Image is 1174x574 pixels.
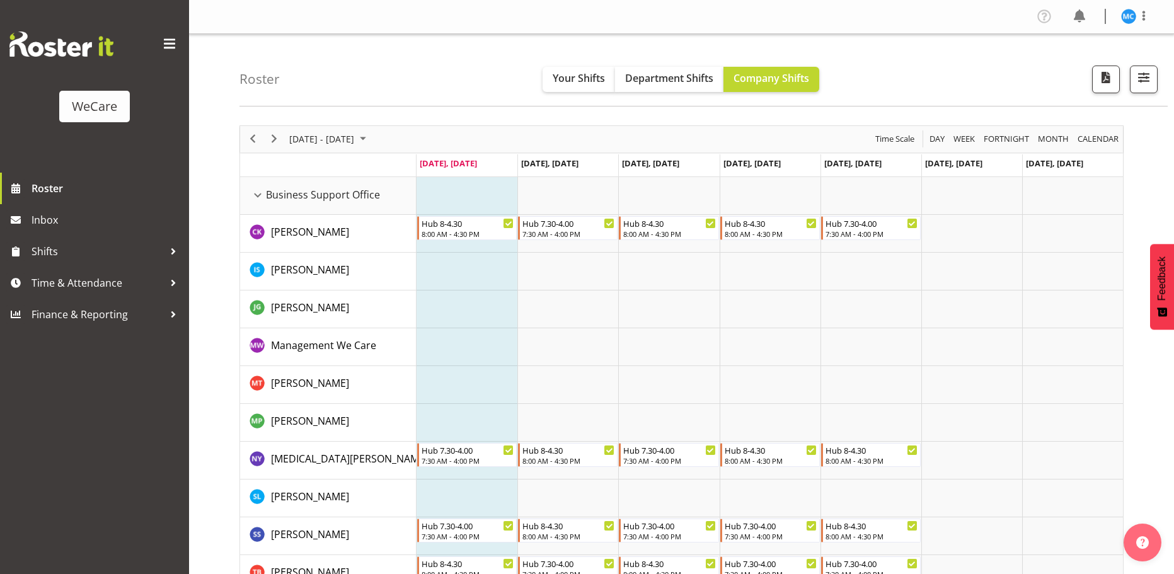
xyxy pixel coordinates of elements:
[266,131,283,147] button: Next
[952,131,976,147] span: Week
[1136,536,1149,549] img: help-xxl-2.png
[623,444,715,456] div: Hub 7.30-4.00
[271,451,428,466] a: [MEDICAL_DATA][PERSON_NAME]
[271,413,349,428] a: [PERSON_NAME]
[239,72,280,86] h4: Roster
[826,456,918,466] div: 8:00 AM - 4:30 PM
[422,519,514,532] div: Hub 7.30-4.00
[422,217,514,229] div: Hub 8-4.30
[417,519,517,542] div: Savita Savita"s event - Hub 7.30-4.00 Begin From Monday, September 29, 2025 at 7:30:00 AM GMT+13:...
[271,262,349,277] a: [PERSON_NAME]
[826,229,918,239] div: 7:30 AM - 4:00 PM
[826,519,918,532] div: Hub 8-4.30
[518,519,618,542] div: Savita Savita"s event - Hub 8-4.30 Begin From Tuesday, September 30, 2025 at 8:00:00 AM GMT+13:00...
[928,131,947,147] button: Timeline Day
[821,519,921,542] div: Savita Savita"s event - Hub 8-4.30 Begin From Friday, October 3, 2025 at 8:00:00 AM GMT+13:00 End...
[271,490,349,503] span: [PERSON_NAME]
[288,131,355,147] span: [DATE] - [DATE]
[271,338,376,352] span: Management We Care
[873,131,917,147] button: Time Scale
[422,444,514,456] div: Hub 7.30-4.00
[32,179,183,198] span: Roster
[417,443,517,467] div: Nikita Yates"s event - Hub 7.30-4.00 Begin From Monday, September 29, 2025 at 7:30:00 AM GMT+13:0...
[821,443,921,467] div: Nikita Yates"s event - Hub 8-4.30 Begin From Friday, October 3, 2025 at 8:00:00 AM GMT+13:00 Ends...
[1121,9,1136,24] img: mary-childs10475.jpg
[982,131,1030,147] span: Fortnight
[271,414,349,428] span: [PERSON_NAME]
[518,443,618,467] div: Nikita Yates"s event - Hub 8-4.30 Begin From Tuesday, September 30, 2025 at 8:00:00 AM GMT+13:00 ...
[521,158,578,169] span: [DATE], [DATE]
[720,216,820,240] div: Chloe Kim"s event - Hub 8-4.30 Begin From Thursday, October 2, 2025 at 8:00:00 AM GMT+13:00 Ends ...
[417,216,517,240] div: Chloe Kim"s event - Hub 8-4.30 Begin From Monday, September 29, 2025 at 8:00:00 AM GMT+13:00 Ends...
[240,442,417,479] td: Nikita Yates resource
[734,71,809,85] span: Company Shifts
[1076,131,1121,147] button: Month
[240,479,417,517] td: Sarah Lamont resource
[422,456,514,466] div: 7:30 AM - 4:00 PM
[725,456,817,466] div: 8:00 AM - 4:30 PM
[725,229,817,239] div: 8:00 AM - 4:30 PM
[32,242,164,261] span: Shifts
[240,177,417,215] td: Business Support Office resource
[518,216,618,240] div: Chloe Kim"s event - Hub 7.30-4.00 Begin From Tuesday, September 30, 2025 at 7:30:00 AM GMT+13:00 ...
[263,126,285,152] div: next period
[245,131,262,147] button: Previous
[422,531,514,541] div: 7:30 AM - 4:00 PM
[623,531,715,541] div: 7:30 AM - 4:00 PM
[723,158,781,169] span: [DATE], [DATE]
[271,376,349,391] a: [PERSON_NAME]
[271,225,349,239] span: [PERSON_NAME]
[522,456,614,466] div: 8:00 AM - 4:30 PM
[240,215,417,253] td: Chloe Kim resource
[522,531,614,541] div: 8:00 AM - 4:30 PM
[928,131,946,147] span: Day
[725,444,817,456] div: Hub 8-4.30
[1037,131,1070,147] span: Month
[522,217,614,229] div: Hub 7.30-4.00
[1076,131,1120,147] span: calendar
[271,301,349,314] span: [PERSON_NAME]
[240,366,417,404] td: Michelle Thomas resource
[271,527,349,542] a: [PERSON_NAME]
[619,443,718,467] div: Nikita Yates"s event - Hub 7.30-4.00 Begin From Wednesday, October 1, 2025 at 7:30:00 AM GMT+13:0...
[271,376,349,390] span: [PERSON_NAME]
[266,187,380,202] span: Business Support Office
[420,158,477,169] span: [DATE], [DATE]
[925,158,982,169] span: [DATE], [DATE]
[725,217,817,229] div: Hub 8-4.30
[826,444,918,456] div: Hub 8-4.30
[32,210,183,229] span: Inbox
[723,67,819,92] button: Company Shifts
[271,224,349,239] a: [PERSON_NAME]
[622,158,679,169] span: [DATE], [DATE]
[826,531,918,541] div: 8:00 AM - 4:30 PM
[271,263,349,277] span: [PERSON_NAME]
[615,67,723,92] button: Department Shifts
[623,229,715,239] div: 8:00 AM - 4:30 PM
[32,273,164,292] span: Time & Attendance
[623,557,715,570] div: Hub 8-4.30
[271,452,428,466] span: [MEDICAL_DATA][PERSON_NAME]
[725,531,817,541] div: 7:30 AM - 4:00 PM
[522,519,614,532] div: Hub 8-4.30
[623,217,715,229] div: Hub 8-4.30
[553,71,605,85] span: Your Shifts
[522,229,614,239] div: 7:30 AM - 4:00 PM
[720,443,820,467] div: Nikita Yates"s event - Hub 8-4.30 Begin From Thursday, October 2, 2025 at 8:00:00 AM GMT+13:00 En...
[623,519,715,532] div: Hub 7.30-4.00
[522,557,614,570] div: Hub 7.30-4.00
[522,444,614,456] div: Hub 8-4.30
[285,126,374,152] div: Sep 29 - Oct 05, 2025
[271,527,349,541] span: [PERSON_NAME]
[271,300,349,315] a: [PERSON_NAME]
[874,131,916,147] span: Time Scale
[271,338,376,353] a: Management We Care
[1156,256,1168,301] span: Feedback
[619,216,718,240] div: Chloe Kim"s event - Hub 8-4.30 Begin From Wednesday, October 1, 2025 at 8:00:00 AM GMT+13:00 Ends...
[9,32,113,57] img: Rosterit website logo
[543,67,615,92] button: Your Shifts
[725,557,817,570] div: Hub 7.30-4.00
[952,131,977,147] button: Timeline Week
[625,71,713,85] span: Department Shifts
[623,456,715,466] div: 7:30 AM - 4:00 PM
